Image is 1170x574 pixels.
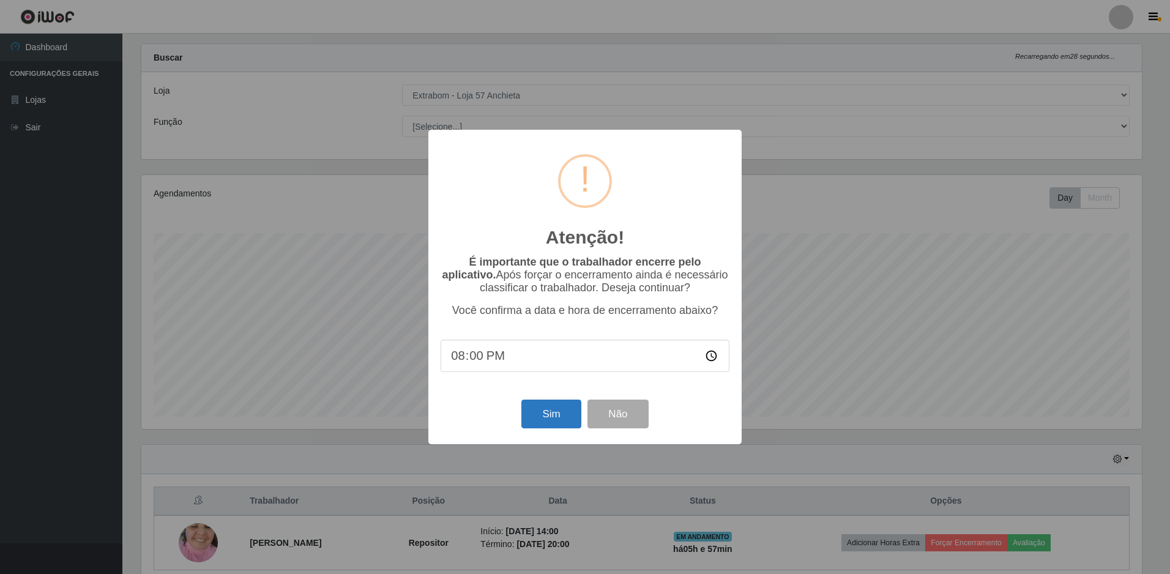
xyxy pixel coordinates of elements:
[441,256,729,294] p: Após forçar o encerramento ainda é necessário classificar o trabalhador. Deseja continuar?
[521,400,581,428] button: Sim
[546,226,624,248] h2: Atenção!
[441,304,729,317] p: Você confirma a data e hora de encerramento abaixo?
[587,400,648,428] button: Não
[442,256,701,281] b: É importante que o trabalhador encerre pelo aplicativo.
